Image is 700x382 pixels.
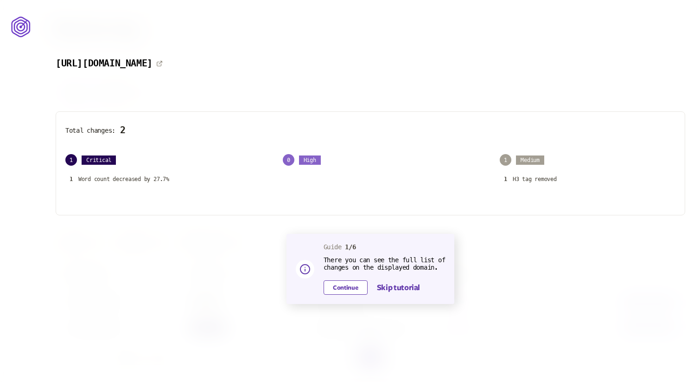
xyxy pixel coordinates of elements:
[299,155,321,165] span: High
[377,282,420,293] button: Skip tutorial
[324,256,445,271] p: There you can see the full list of changes on the displayed domain.
[324,243,445,251] p: Guide
[82,155,116,165] span: Critical
[65,125,675,136] p: Total changes:
[65,154,77,166] span: 1
[56,58,153,69] h3: [URL][DOMAIN_NAME]
[516,155,544,165] span: Medium
[324,280,368,295] button: Continue
[500,154,511,166] span: 1
[120,125,126,136] span: 2
[345,243,356,251] span: 1 / 6
[283,154,294,166] span: 0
